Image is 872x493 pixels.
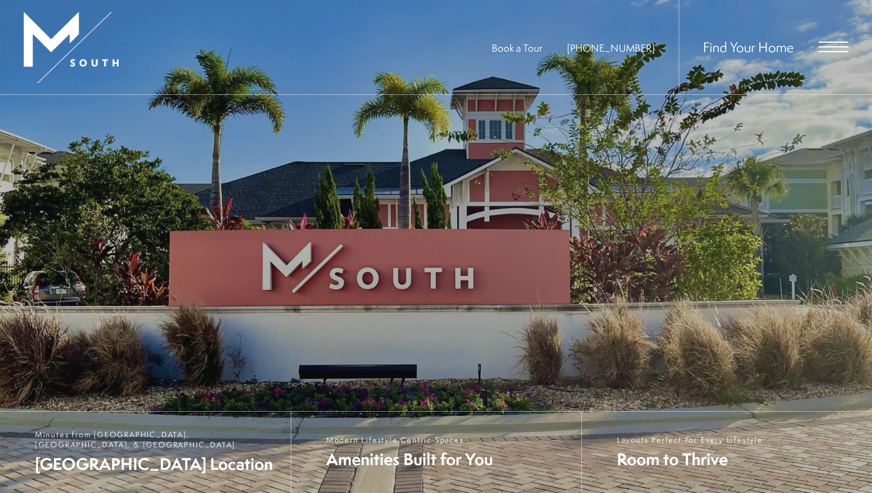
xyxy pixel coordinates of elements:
[492,41,542,55] a: Book a Tour
[703,37,794,56] a: Find Your Home
[567,41,655,55] a: Call Us at 813-570-8014
[35,453,279,475] span: [GEOGRAPHIC_DATA] Location
[35,430,279,450] span: Minutes from [GEOGRAPHIC_DATA], [GEOGRAPHIC_DATA], & [GEOGRAPHIC_DATA]
[567,41,655,55] span: [PHONE_NUMBER]
[24,12,119,83] img: MSouth
[819,42,848,52] button: Open Menu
